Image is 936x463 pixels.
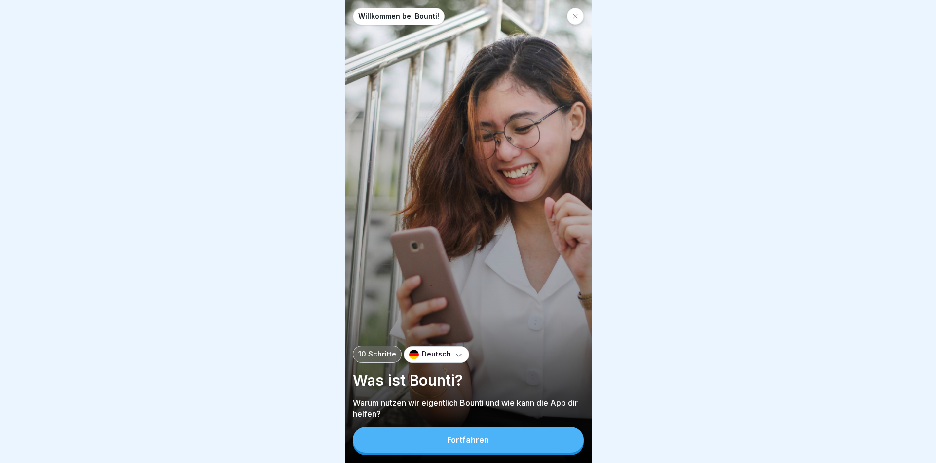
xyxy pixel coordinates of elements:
[422,350,451,358] p: Deutsch
[447,435,489,444] div: Fortfahren
[358,350,396,358] p: 10 Schritte
[409,350,419,359] img: de.svg
[358,12,439,21] p: Willkommen bei Bounti!
[353,427,584,453] button: Fortfahren
[353,397,584,419] p: Warum nutzen wir eigentlich Bounti und wie kann die App dir helfen?
[353,371,584,390] p: Was ist Bounti?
